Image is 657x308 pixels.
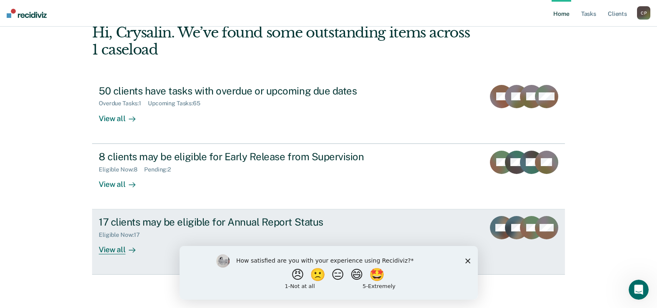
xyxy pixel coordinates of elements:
div: Upcoming Tasks : 65 [148,100,207,107]
div: C P [637,6,650,20]
div: 17 clients may be eligible for Annual Report Status [99,216,391,228]
a: 8 clients may be eligible for Early Release from SupervisionEligible Now:8Pending:2View all [92,144,565,209]
button: CP [637,6,650,20]
div: Hi, Crysalin. We’ve found some outstanding items across 1 caseload [92,24,470,58]
div: View all [99,238,145,255]
img: Recidiviz [7,9,47,18]
div: Pending : 2 [144,166,177,173]
div: View all [99,107,145,123]
div: Eligible Now : 8 [99,166,144,173]
div: 50 clients have tasks with overdue or upcoming due dates [99,85,391,97]
a: 50 clients have tasks with overdue or upcoming due datesOverdue Tasks:1Upcoming Tasks:65View all [92,78,565,144]
div: 8 clients may be eligible for Early Release from Supervision [99,151,391,163]
div: Overdue Tasks : 1 [99,100,148,107]
iframe: Intercom live chat [629,280,649,300]
iframe: Survey by Kim from Recidiviz [180,246,478,300]
div: Eligible Now : 17 [99,231,147,238]
a: 17 clients may be eligible for Annual Report StatusEligible Now:17View all [92,209,565,275]
div: View all [99,173,145,189]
